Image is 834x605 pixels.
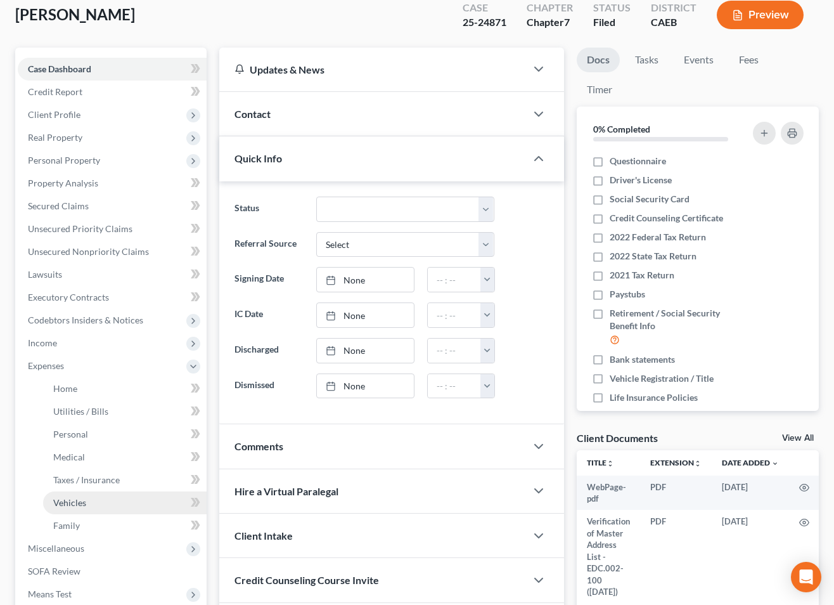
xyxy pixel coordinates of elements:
[18,263,207,286] a: Lawsuits
[712,476,789,511] td: [DATE]
[43,423,207,446] a: Personal
[18,172,207,195] a: Property Analysis
[610,307,748,332] span: Retirement / Social Security Benefit Info
[651,1,696,15] div: District
[28,337,57,348] span: Income
[15,5,135,23] span: [PERSON_NAME]
[593,15,631,30] div: Filed
[317,303,414,327] a: None
[28,200,89,211] span: Secured Claims
[717,1,804,29] button: Preview
[428,268,481,292] input: -- : --
[610,269,674,282] span: 2021 Tax Return
[18,81,207,103] a: Credit Report
[28,589,72,599] span: Means Test
[53,383,77,394] span: Home
[28,155,100,166] span: Personal Property
[43,446,207,469] a: Medical
[527,1,573,15] div: Chapter
[228,267,310,292] label: Signing Date
[28,63,91,74] span: Case Dashboard
[564,16,570,28] span: 7
[610,288,645,301] span: Paystubs
[28,566,80,576] span: SOFA Review
[18,58,207,81] a: Case Dashboard
[674,48,724,72] a: Events
[610,391,698,404] span: Life Insurance Policies
[317,339,414,363] a: None
[53,497,86,508] span: Vehicles
[234,63,511,76] div: Updates & News
[317,268,414,292] a: None
[593,1,631,15] div: Status
[640,510,712,603] td: PDF
[28,292,109,302] span: Executory Contracts
[28,132,82,143] span: Real Property
[771,460,779,467] i: expand_more
[53,474,120,485] span: Taxes / Insurance
[317,374,414,398] a: None
[228,232,310,257] label: Referral Source
[228,302,310,328] label: IC Date
[463,15,506,30] div: 25-24871
[577,476,640,511] td: WebPage-pdf
[610,174,672,186] span: Driver's License
[650,458,702,467] a: Extensionunfold_more
[43,400,207,423] a: Utilities / Bills
[28,543,84,554] span: Miscellaneous
[610,372,714,385] span: Vehicle Registration / Title
[729,48,769,72] a: Fees
[791,562,821,592] div: Open Intercom Messenger
[463,1,506,15] div: Case
[18,286,207,309] a: Executory Contracts
[28,269,62,280] span: Lawsuits
[28,360,64,371] span: Expenses
[43,377,207,400] a: Home
[28,246,149,257] span: Unsecured Nonpriority Claims
[234,530,293,542] span: Client Intake
[610,212,723,224] span: Credit Counseling Certificate
[18,240,207,263] a: Unsecured Nonpriority Claims
[782,434,814,443] a: View All
[712,510,789,603] td: [DATE]
[28,86,82,97] span: Credit Report
[53,406,108,417] span: Utilities / Bills
[640,476,712,511] td: PDF
[28,178,98,188] span: Property Analysis
[577,48,620,72] a: Docs
[28,315,143,325] span: Codebtors Insiders & Notices
[577,510,640,603] td: Verification of Master Address List - EDC.002-100 ([DATE])
[228,374,310,399] label: Dismissed
[234,574,379,586] span: Credit Counseling Course Invite
[228,338,310,363] label: Discharged
[43,514,207,537] a: Family
[577,431,658,445] div: Client Documents
[651,15,696,30] div: CAEB
[234,485,338,497] span: Hire a Virtual Paralegal
[43,491,207,514] a: Vehicles
[610,155,666,167] span: Questionnaire
[527,15,573,30] div: Chapter
[18,195,207,218] a: Secured Claims
[428,303,481,327] input: -- : --
[428,339,481,363] input: -- : --
[18,560,207,583] a: SOFA Review
[53,429,88,439] span: Personal
[593,124,650,134] strong: 0% Completed
[625,48,669,72] a: Tasks
[587,458,614,467] a: Titleunfold_more
[53,452,85,462] span: Medical
[18,218,207,240] a: Unsecured Priority Claims
[228,197,310,222] label: Status
[234,108,271,120] span: Contact
[577,77,622,102] a: Timer
[610,193,690,205] span: Social Security Card
[694,460,702,467] i: unfold_more
[53,520,80,531] span: Family
[43,469,207,491] a: Taxes / Insurance
[610,353,675,366] span: Bank statements
[234,152,282,164] span: Quick Info
[428,374,481,398] input: -- : --
[606,460,614,467] i: unfold_more
[610,250,696,263] span: 2022 State Tax Return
